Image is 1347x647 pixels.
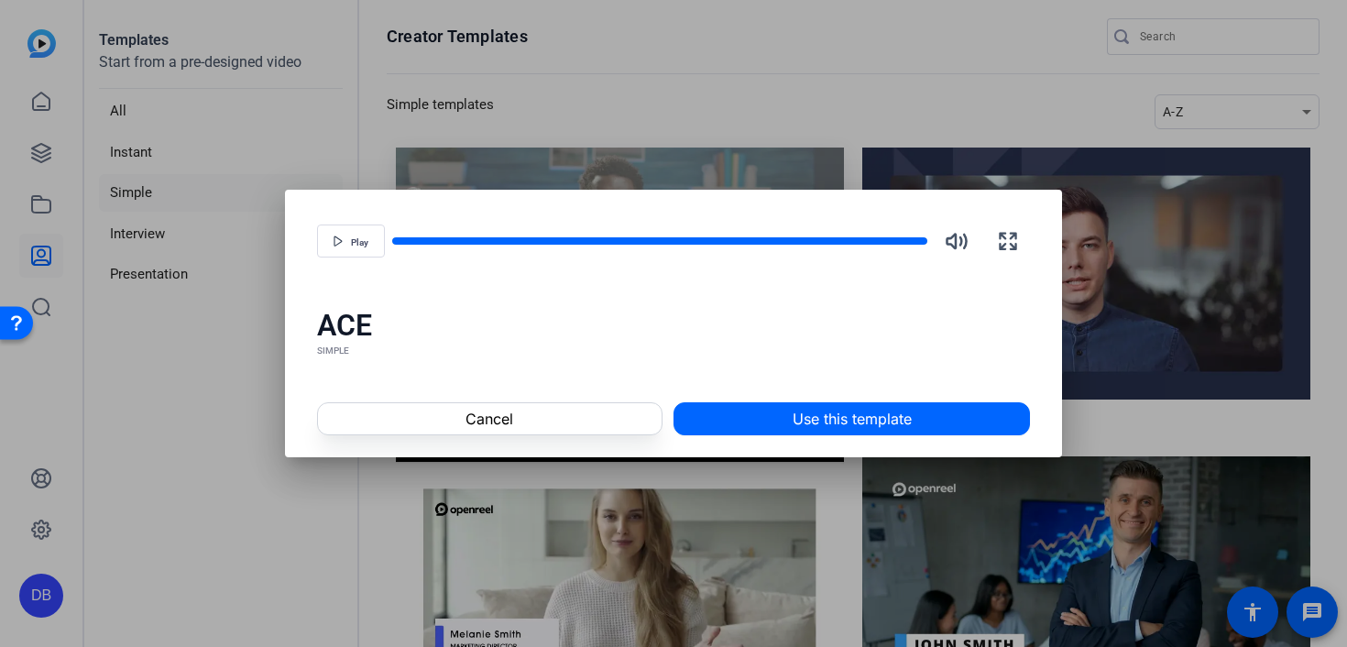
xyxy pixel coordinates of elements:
[317,344,1031,358] div: SIMPLE
[317,402,663,435] button: Cancel
[317,225,385,258] button: Play
[986,219,1030,263] button: Fullscreen
[317,307,1031,344] div: ACE
[935,219,979,263] button: Mute
[673,402,1030,435] button: Use this template
[351,237,368,248] span: Play
[793,408,912,430] span: Use this template
[465,408,513,430] span: Cancel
